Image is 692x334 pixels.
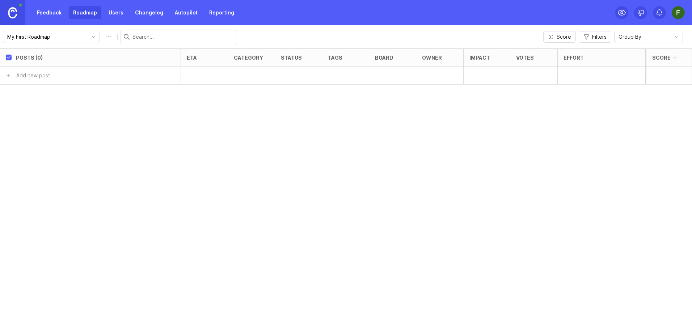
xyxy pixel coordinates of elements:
[16,72,50,80] div: Add new post
[8,7,17,18] img: Canny Home
[672,6,685,19] img: Filipe Stanguini
[132,33,233,41] input: Search...
[3,31,100,43] div: toggle menu
[614,31,683,43] div: toggle menu
[205,6,239,19] a: Reporting
[16,55,43,60] div: Posts (0)
[69,6,101,19] a: Roadmap
[187,55,197,60] div: eta
[671,34,683,40] svg: toggle icon
[422,55,442,60] div: owner
[7,33,87,41] input: My First Roadmap
[543,31,576,43] button: Score
[592,33,607,40] span: Filters
[375,55,393,60] div: board
[103,31,114,43] button: Roadmap options
[619,33,641,41] span: Group By
[234,55,263,60] div: category
[516,55,534,60] div: Votes
[131,6,168,19] a: Changelog
[33,6,66,19] a: Feedback
[469,55,490,60] div: Impact
[281,55,302,60] div: status
[564,55,584,60] div: Effort
[579,31,611,43] button: Filters
[170,6,202,19] a: Autopilot
[88,34,100,40] svg: toggle icon
[652,55,671,60] div: Score
[328,55,342,60] div: tags
[557,33,571,40] span: Score
[104,6,128,19] a: Users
